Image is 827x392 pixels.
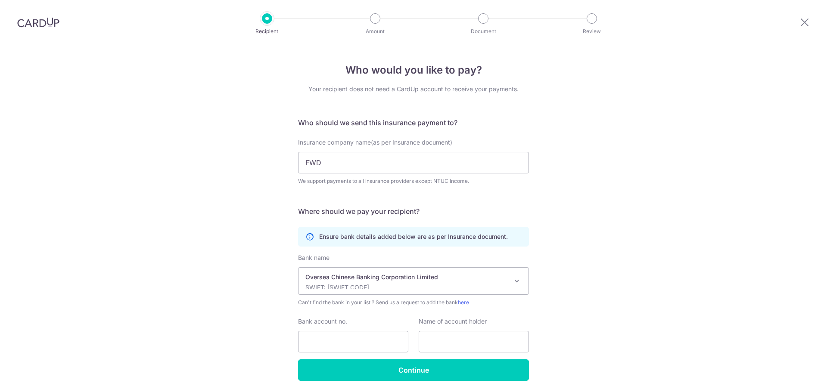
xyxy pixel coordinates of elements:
[305,273,508,281] p: Oversea Chinese Banking Corporation Limited
[298,298,529,307] span: Can't find the bank in your list ? Send us a request to add the bank
[451,27,515,36] p: Document
[305,283,508,292] p: SWIFT: [SWIFT_CODE]
[560,27,624,36] p: Review
[298,177,529,185] div: We support payments to all insurance providers except NTUC Income.
[772,366,818,388] iframe: Opens a widget where you can find more information
[298,253,330,262] label: Bank name
[343,27,407,36] p: Amount
[298,267,529,295] span: Oversea Chinese Banking Corporation Limited
[419,317,487,326] label: Name of account holder
[458,299,469,306] a: here
[298,359,529,381] input: Continue
[298,85,529,93] div: Your recipient does not need a CardUp account to receive your payments.
[17,17,59,28] img: CardUp
[298,62,529,78] h4: Who would you like to pay?
[235,27,299,36] p: Recipient
[298,317,347,326] label: Bank account no.
[319,232,508,241] p: Ensure bank details added below are as per Insurance document.
[298,117,529,128] h5: Who should we send this insurance payment to?
[298,268,529,294] span: Oversea Chinese Banking Corporation Limited
[298,206,529,216] h5: Where should we pay your recipient?
[298,139,452,146] span: Insurance company name(as per Insurance document)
